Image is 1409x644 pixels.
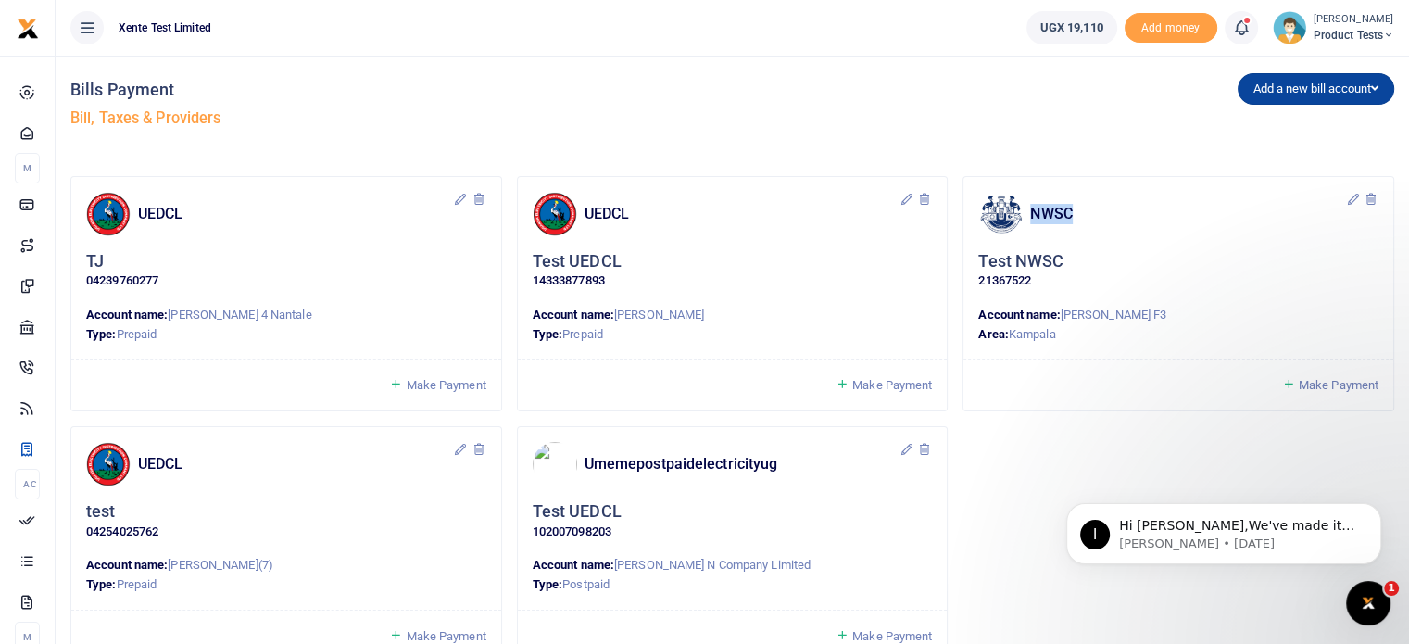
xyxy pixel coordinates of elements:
p: 14333877893 [533,271,933,291]
div: Click to update [978,251,1378,291]
strong: Account name: [533,308,614,322]
p: 04254025762 [86,523,486,542]
img: profile-user [1273,11,1306,44]
p: Message from Ibrahim, sent 3d ago [81,71,320,88]
span: Postpaid [562,577,610,591]
strong: Account name: [86,558,168,572]
span: Make Payment [852,378,932,392]
span: [PERSON_NAME] F3 [1061,308,1167,322]
strong: Area: [978,327,1009,341]
a: Make Payment [836,374,932,396]
span: Prepaid [117,577,157,591]
span: Make Payment [852,629,932,643]
span: Prepaid [117,327,157,341]
span: Prepaid [562,327,603,341]
span: Make Payment [406,629,485,643]
h5: Test NWSC [978,251,1063,272]
a: Add money [1125,19,1217,33]
p: 21367522 [978,271,1378,291]
span: [PERSON_NAME] N Company Limited [614,558,811,572]
iframe: Intercom notifications message [1038,464,1409,594]
a: UGX 19,110 [1026,11,1117,44]
strong: Type: [533,577,563,591]
strong: Type: [86,577,117,591]
span: [PERSON_NAME] 4 Nantale [168,308,311,322]
span: Kampala [1009,327,1056,341]
h5: Test UEDCL [533,501,622,523]
span: UGX 19,110 [1040,19,1103,37]
div: Click to update [86,251,486,291]
li: M [15,153,40,183]
span: Hi [PERSON_NAME],We've made it easier to get support! Use this chat to connect with our team in r... [81,54,317,143]
iframe: Intercom live chat [1346,581,1390,625]
a: Make Payment [389,374,485,396]
h4: UEDCL [138,454,453,474]
p: 04239760277 [86,271,486,291]
span: Add money [1125,13,1217,44]
h4: UEDCL [585,204,899,224]
span: Make Payment [1299,378,1378,392]
h4: Bills Payment [70,80,725,100]
li: Ac [15,469,40,499]
h4: UEDCL [138,204,453,224]
span: [PERSON_NAME](7) [168,558,273,572]
h5: Test UEDCL [533,251,622,272]
a: Make Payment [1282,374,1378,396]
strong: Account name: [86,308,168,322]
h5: Bill, Taxes & Providers [70,109,725,128]
h5: TJ [86,251,104,272]
button: Add a new bill account [1238,73,1394,105]
span: 1 [1384,581,1399,596]
span: Make Payment [406,378,485,392]
a: logo-small logo-large logo-large [17,20,39,34]
li: Wallet ballance [1019,11,1125,44]
div: Click to update [533,251,933,291]
small: [PERSON_NAME] [1314,12,1394,28]
h4: Umemepostpaidelectricityug [585,454,899,474]
div: Click to update [86,501,486,541]
span: Product Tests [1314,27,1394,44]
strong: Account name: [533,558,614,572]
strong: Type: [533,327,563,341]
div: Click to update [533,501,933,541]
h4: NWSC [1030,204,1345,224]
li: Toup your wallet [1125,13,1217,44]
strong: Account name: [978,308,1060,322]
a: profile-user [PERSON_NAME] Product Tests [1273,11,1394,44]
span: [PERSON_NAME] [614,308,704,322]
span: Xente Test Limited [111,19,219,36]
strong: Type: [86,327,117,341]
h5: test [86,501,115,523]
img: logo-small [17,18,39,40]
p: 102007098203 [533,523,933,542]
